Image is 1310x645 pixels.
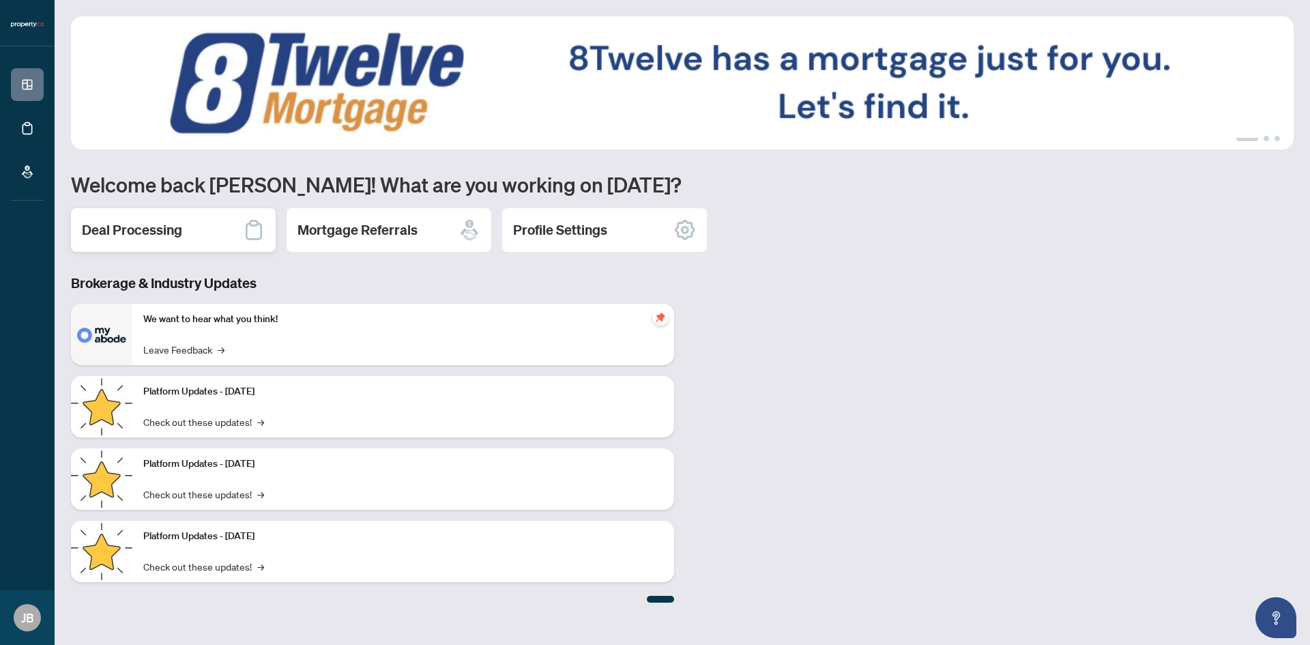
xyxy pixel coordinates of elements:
[11,20,44,29] img: logo
[652,309,669,326] span: pushpin
[257,487,264,502] span: →
[71,448,132,510] img: Platform Updates - July 8, 2025
[71,16,1294,149] img: Slide 0
[71,304,132,365] img: We want to hear what you think!
[513,220,607,240] h2: Profile Settings
[297,220,418,240] h2: Mortgage Referrals
[1255,597,1296,638] button: Open asap
[257,559,264,574] span: →
[143,342,224,357] a: Leave Feedback→
[218,342,224,357] span: →
[1264,136,1269,141] button: 2
[143,384,663,399] p: Platform Updates - [DATE]
[71,171,1294,197] h1: Welcome back [PERSON_NAME]! What are you working on [DATE]?
[257,414,264,429] span: →
[82,220,182,240] h2: Deal Processing
[71,376,132,438] img: Platform Updates - July 21, 2025
[1275,136,1280,141] button: 3
[143,457,663,472] p: Platform Updates - [DATE]
[71,274,674,293] h3: Brokerage & Industry Updates
[71,521,132,582] img: Platform Updates - June 23, 2025
[143,414,264,429] a: Check out these updates!→
[143,559,264,574] a: Check out these updates!→
[143,312,663,327] p: We want to hear what you think!
[1236,136,1258,141] button: 1
[21,608,34,627] span: JB
[143,529,663,544] p: Platform Updates - [DATE]
[143,487,264,502] a: Check out these updates!→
